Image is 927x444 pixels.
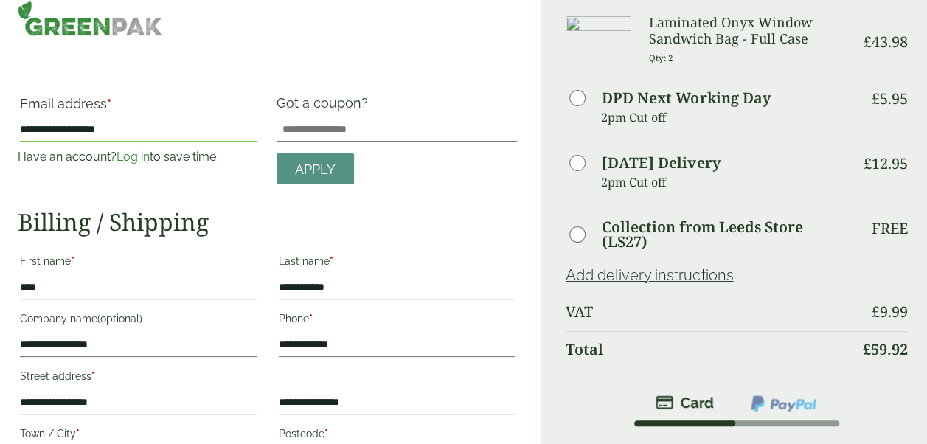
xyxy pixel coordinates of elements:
[648,15,853,46] h3: Laminated Onyx Window Sandwich Bag - Full Case
[107,96,111,111] abbr: required
[18,148,259,166] p: Have an account? to save time
[76,428,80,440] abbr: required
[872,302,880,322] span: £
[71,255,74,267] abbr: required
[566,331,853,367] th: Total
[863,339,871,359] span: £
[117,150,150,164] a: Log in
[566,294,853,330] th: VAT
[749,394,818,413] img: ppcp-gateway.png
[872,89,880,108] span: £
[295,162,336,178] span: Apply
[566,266,733,284] a: Add delivery instructions
[91,370,95,382] abbr: required
[18,1,162,36] img: GreenPak Supplies
[20,366,257,391] label: Street address
[330,255,333,267] abbr: required
[309,313,313,325] abbr: required
[277,95,374,118] label: Got a coupon?
[863,339,908,359] bdi: 59.92
[279,308,515,333] label: Phone
[864,153,872,173] span: £
[872,89,908,108] bdi: 5.95
[872,302,908,322] bdi: 9.99
[602,156,720,170] label: [DATE] Delivery
[277,153,354,185] a: Apply
[279,251,515,276] label: Last name
[601,171,853,193] p: 2pm Cut off
[602,91,770,105] label: DPD Next Working Day
[97,313,142,325] span: (optional)
[656,394,714,412] img: stripe.png
[648,52,673,63] small: Qty: 2
[18,208,517,236] h2: Billing / Shipping
[864,153,908,173] bdi: 12.95
[864,32,872,52] span: £
[20,308,257,333] label: Company name
[864,32,908,52] bdi: 43.98
[20,97,257,118] label: Email address
[20,251,257,276] label: First name
[324,428,328,440] abbr: required
[601,106,853,128] p: 2pm Cut off
[602,220,853,249] label: Collection from Leeds Store (LS27)
[872,220,908,237] p: Free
